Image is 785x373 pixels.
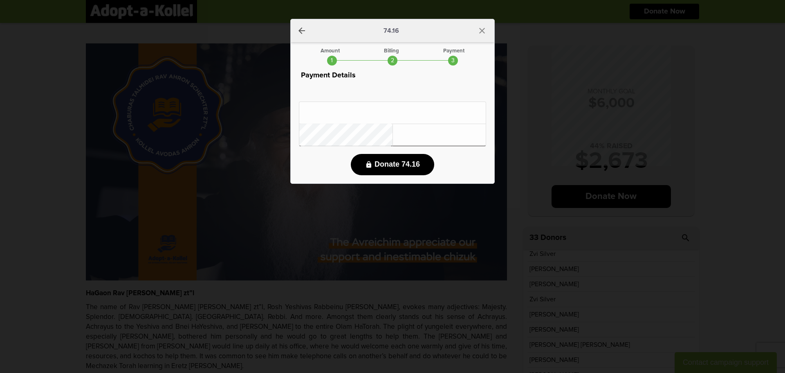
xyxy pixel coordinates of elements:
p: 74.16 [384,27,399,34]
span: Donate 74.16 [375,160,420,169]
div: Billing [384,48,399,54]
p: Payment Details [299,70,486,81]
div: 3 [448,56,458,66]
a: arrow_back [297,26,307,36]
button: lock Donate 74.16 [351,154,434,175]
div: 1 [327,56,337,66]
div: 2 [388,56,397,66]
i: close [477,26,487,36]
div: Amount [321,48,340,54]
i: lock [365,161,372,168]
div: Payment [443,48,464,54]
